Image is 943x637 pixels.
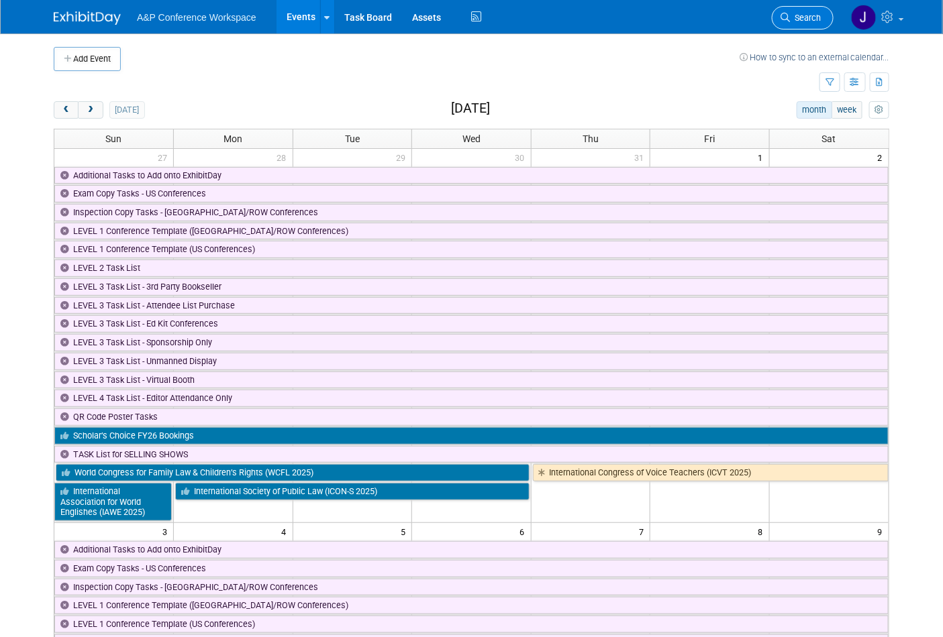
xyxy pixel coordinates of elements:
[54,223,889,240] a: LEVEL 1 Conference Template ([GEOGRAPHIC_DATA]/ROW Conferences)
[54,597,889,614] a: LEVEL 1 Conference Template ([GEOGRAPHIC_DATA]/ROW Conferences)
[281,523,293,540] span: 4
[54,579,889,596] a: Inspection Copy Tasks - [GEOGRAPHIC_DATA]/ROW Conferences
[54,408,889,426] a: QR Code Poster Tasks
[451,101,490,116] h2: [DATE]
[877,523,889,540] span: 9
[822,133,836,144] span: Sat
[638,523,650,540] span: 7
[54,541,889,559] a: Additional Tasks to Add onto ExhibitDay
[583,133,599,144] span: Thu
[54,11,121,25] img: ExhibitDay
[740,52,889,62] a: How to sync to an external calendar...
[54,204,889,221] a: Inspection Copy Tasks - [GEOGRAPHIC_DATA]/ROW Conferences
[54,241,889,258] a: LEVEL 1 Conference Template (US Conferences)
[175,483,530,500] a: International Society of Public Law (ICON-S 2025)
[54,185,889,202] a: Exam Copy Tasks - US Conferences
[54,446,889,463] a: TASK List for SELLING SHOWS
[399,523,411,540] span: 5
[54,278,889,296] a: LEVEL 3 Task List - 3rd Party Bookseller
[395,149,411,166] span: 29
[757,523,769,540] span: 8
[757,149,769,166] span: 1
[790,13,821,23] span: Search
[705,133,715,144] span: Fri
[519,523,531,540] span: 6
[54,483,172,521] a: International Association for World Englishes (IAWE 2025)
[54,334,889,351] a: LEVEL 3 Task List - Sponsorship Only
[54,353,889,370] a: LEVEL 3 Task List - Unmanned Display
[161,523,173,540] span: 3
[514,149,531,166] span: 30
[276,149,293,166] span: 28
[54,560,889,577] a: Exam Copy Tasks - US Conferences
[54,371,889,389] a: LEVEL 3 Task List - Virtual Booth
[877,149,889,166] span: 2
[533,464,889,481] a: International Congress of Voice Teachers (ICVT 2025)
[106,133,122,144] span: Sun
[772,6,834,30] a: Search
[78,101,103,119] button: next
[832,101,862,119] button: week
[54,167,889,184] a: Additional Tasks to Add onto ExhibitDay
[875,106,883,115] i: Personalize Calendar
[54,390,889,407] a: LEVEL 4 Task List - Editor Attendance Only
[54,101,79,119] button: prev
[869,101,889,119] button: myCustomButton
[54,297,889,314] a: LEVEL 3 Task List - Attendee List Purchase
[56,464,530,481] a: World Congress for Family Law & Children’s Rights (WCFL 2025)
[54,616,889,633] a: LEVEL 1 Conference Template (US Conferences)
[797,101,832,119] button: month
[462,133,481,144] span: Wed
[137,12,256,23] span: A&P Conference Workspace
[851,5,877,30] img: Jennifer Howell
[224,133,242,144] span: Mon
[54,47,121,71] button: Add Event
[633,149,650,166] span: 31
[109,101,145,119] button: [DATE]
[54,315,889,333] a: LEVEL 3 Task List - Ed Kit Conferences
[156,149,173,166] span: 27
[54,427,889,445] a: Scholar’s Choice FY26 Bookings
[345,133,360,144] span: Tue
[54,259,889,277] a: LEVEL 2 Task List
